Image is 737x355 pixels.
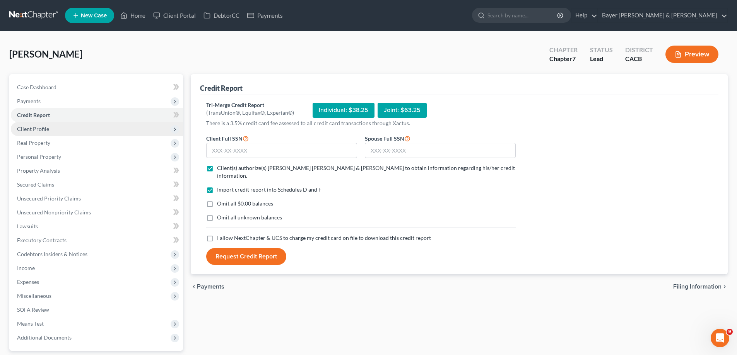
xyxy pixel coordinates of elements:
div: District [625,46,653,54]
input: XXX-XX-XXXX [365,143,516,158]
a: Help [571,8,597,22]
span: I allow NextChapter & UCS to charge my credit card on file to download this credit report [217,234,431,241]
span: Unsecured Priority Claims [17,195,81,202]
a: Unsecured Priority Claims [11,192,183,206]
input: Search by name... [487,8,558,22]
button: Preview [665,46,718,63]
iframe: Intercom live chat [711,329,729,347]
span: Unsecured Nonpriority Claims [17,209,91,216]
i: chevron_left [191,284,197,290]
span: Secured Claims [17,181,54,188]
div: Tri-Merge Credit Report [206,101,294,109]
div: Chapter [549,54,578,63]
button: chevron_left Payments [191,284,224,290]
button: Request Credit Report [206,248,286,265]
a: Secured Claims [11,178,183,192]
span: Client Profile [17,126,49,132]
span: New Case [81,13,107,19]
a: Bayer [PERSON_NAME] & [PERSON_NAME] [598,8,727,22]
span: Payments [17,98,41,104]
a: Client Portal [149,8,200,22]
span: Omit all $0.00 balances [217,200,273,207]
span: Means Test [17,320,44,327]
div: Joint: $63.25 [378,103,427,118]
span: Personal Property [17,153,61,160]
span: Filing Information [673,284,722,290]
div: Credit Report [200,83,243,93]
span: Omit all unknown balances [217,214,282,221]
span: SOFA Review [17,306,49,313]
div: CACB [625,54,653,63]
span: Codebtors Insiders & Notices [17,251,87,257]
div: (TransUnion®, Equifax®, Experian®) [206,109,294,117]
div: Status [590,46,613,54]
span: Real Property [17,139,50,146]
a: DebtorCC [200,8,243,22]
a: Property Analysis [11,164,183,178]
a: Unsecured Nonpriority Claims [11,206,183,219]
span: 9 [727,329,733,335]
span: Executory Contracts [17,237,67,243]
input: XXX-XX-XXXX [206,143,357,158]
a: Case Dashboard [11,80,183,94]
div: Individual: $38.25 [313,103,374,118]
a: Credit Report [11,108,183,122]
a: Executory Contracts [11,233,183,247]
span: Credit Report [17,112,50,118]
p: There is a 3.5% credit card fee assessed to all credit card transactions through Xactus. [206,119,516,127]
div: Chapter [549,46,578,54]
a: Lawsuits [11,219,183,233]
span: Import credit report into Schedules D and F [217,186,321,193]
span: Case Dashboard [17,84,56,90]
span: 7 [572,55,576,62]
span: Miscellaneous [17,292,51,299]
span: Expenses [17,279,39,285]
span: Income [17,265,35,271]
span: Payments [197,284,224,290]
a: Payments [243,8,287,22]
span: Additional Documents [17,334,72,341]
span: Client Full SSN [206,135,243,142]
span: Client(s) authorize(s) [PERSON_NAME] [PERSON_NAME] & [PERSON_NAME] to obtain information regardin... [217,165,515,179]
span: Lawsuits [17,223,38,229]
span: Spouse Full SSN [365,135,404,142]
span: [PERSON_NAME] [9,48,82,59]
div: Lead [590,54,613,63]
span: Property Analysis [17,167,60,174]
i: chevron_right [722,284,728,290]
a: SOFA Review [11,303,183,317]
button: Filing Information chevron_right [673,284,728,290]
a: Home [116,8,149,22]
